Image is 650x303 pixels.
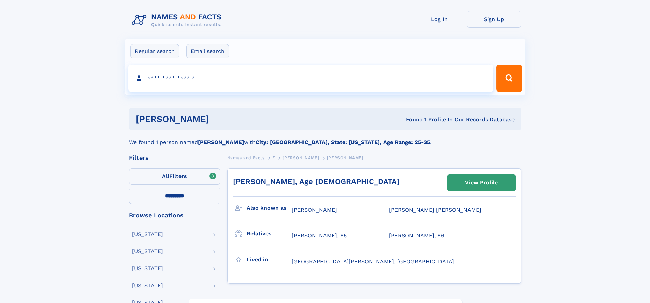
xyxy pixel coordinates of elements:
b: City: [GEOGRAPHIC_DATA], State: [US_STATE], Age Range: 25-35 [256,139,430,146]
a: [PERSON_NAME], 66 [389,232,444,239]
div: Found 1 Profile In Our Records Database [307,116,515,123]
a: [PERSON_NAME], 65 [292,232,347,239]
a: Sign Up [467,11,521,28]
h3: Lived in [247,254,292,265]
div: Filters [129,155,220,161]
span: F [272,155,275,160]
input: search input [128,65,494,92]
a: Names and Facts [227,153,265,162]
label: Regular search [130,44,179,58]
div: [US_STATE] [132,266,163,271]
b: [PERSON_NAME] [198,139,244,146]
span: [PERSON_NAME] [PERSON_NAME] [389,207,481,213]
a: Log In [412,11,467,28]
a: [PERSON_NAME] [283,153,319,162]
div: [US_STATE] [132,249,163,254]
a: F [272,153,275,162]
span: [PERSON_NAME] [292,207,337,213]
label: Filters [129,168,220,185]
h3: Relatives [247,228,292,239]
span: [GEOGRAPHIC_DATA][PERSON_NAME], [GEOGRAPHIC_DATA] [292,258,454,265]
span: All [162,173,169,179]
label: Email search [186,44,229,58]
div: View Profile [465,175,498,191]
div: Browse Locations [129,212,220,218]
div: [US_STATE] [132,283,163,288]
h3: Also known as [247,202,292,214]
button: Search Button [496,65,522,92]
span: [PERSON_NAME] [283,155,319,160]
img: Logo Names and Facts [129,11,227,29]
div: [US_STATE] [132,232,163,237]
a: [PERSON_NAME], Age [DEMOGRAPHIC_DATA] [233,177,400,186]
div: We found 1 person named with . [129,130,521,147]
span: [PERSON_NAME] [327,155,363,160]
h1: [PERSON_NAME] [136,115,308,123]
a: View Profile [448,175,515,191]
